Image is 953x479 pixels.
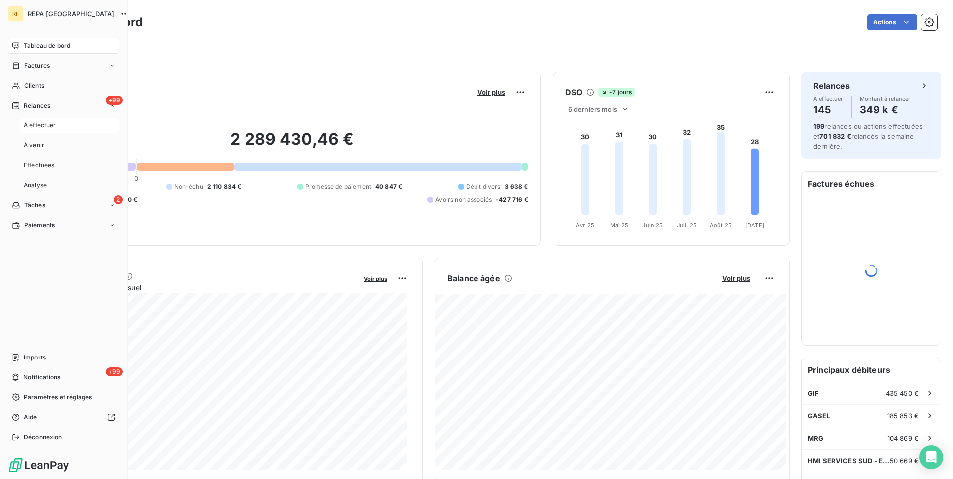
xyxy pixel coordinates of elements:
[886,389,919,397] span: 435 450 €
[56,282,357,293] span: Chiffre d'affaires mensuel
[56,129,528,159] h2: 2 289 430,46 €
[677,222,697,229] tspan: Juil. 25
[802,172,941,196] h6: Factures échues
[808,434,823,442] span: MRG
[808,412,830,420] span: GASEL
[802,358,941,382] h6: Principaux débiteurs
[24,353,46,362] span: Imports
[24,161,55,170] span: Effectuées
[364,275,387,282] span: Voir plus
[745,222,764,229] tspan: [DATE]
[813,96,843,102] span: À effectuer
[24,413,37,422] span: Aide
[8,6,24,22] div: RF
[24,433,62,442] span: Déconnexion
[887,412,919,420] span: 185 853 €
[447,272,500,284] h6: Balance âgée
[305,182,371,191] span: Promesse de paiement
[24,141,44,150] span: À venir
[174,182,203,191] span: Non-échu
[565,86,582,98] h6: DSO
[207,182,242,191] span: 2 110 834 €
[867,14,917,30] button: Actions
[710,222,732,229] tspan: Août 25
[813,122,824,130] span: 199
[722,274,750,282] span: Voir plus
[361,274,390,283] button: Voir plus
[568,105,617,113] span: 6 derniers mois
[505,182,528,191] span: 3 638 €
[598,88,635,97] span: -7 jours
[477,88,505,96] span: Voir plus
[819,132,851,140] span: 701 832 €
[860,96,911,102] span: Montant à relancer
[24,201,45,210] span: Tâches
[435,195,492,204] span: Avoirs non associés
[919,445,943,469] div: Open Intercom Messenger
[8,457,70,473] img: Logo LeanPay
[813,102,843,118] h4: 145
[576,222,594,229] tspan: Avr. 25
[24,181,47,190] span: Analyse
[114,195,123,204] span: 2
[375,182,402,191] span: 40 847 €
[466,182,501,191] span: Débit divers
[610,222,628,229] tspan: Mai 25
[808,457,890,465] span: HMI SERVICES SUD - EST
[24,393,92,402] span: Paramètres et réglages
[475,88,508,97] button: Voir plus
[496,195,528,204] span: -427 716 €
[24,101,50,110] span: Relances
[813,80,850,92] h6: Relances
[106,96,123,105] span: +99
[24,121,56,130] span: À effectuer
[28,10,114,18] span: REPA [GEOGRAPHIC_DATA]
[24,61,50,70] span: Factures
[24,221,55,230] span: Paiements
[24,41,70,50] span: Tableau de bord
[134,174,138,182] span: 0
[860,102,911,118] h4: 349 k €
[890,457,919,465] span: 50 669 €
[887,434,919,442] span: 104 869 €
[106,367,123,376] span: +99
[8,409,119,425] a: Aide
[719,274,753,283] button: Voir plus
[808,389,819,397] span: GIF
[813,122,923,150] span: relances ou actions effectuées et relancés la semaine dernière.
[24,81,44,90] span: Clients
[642,222,663,229] tspan: Juin 25
[23,373,60,382] span: Notifications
